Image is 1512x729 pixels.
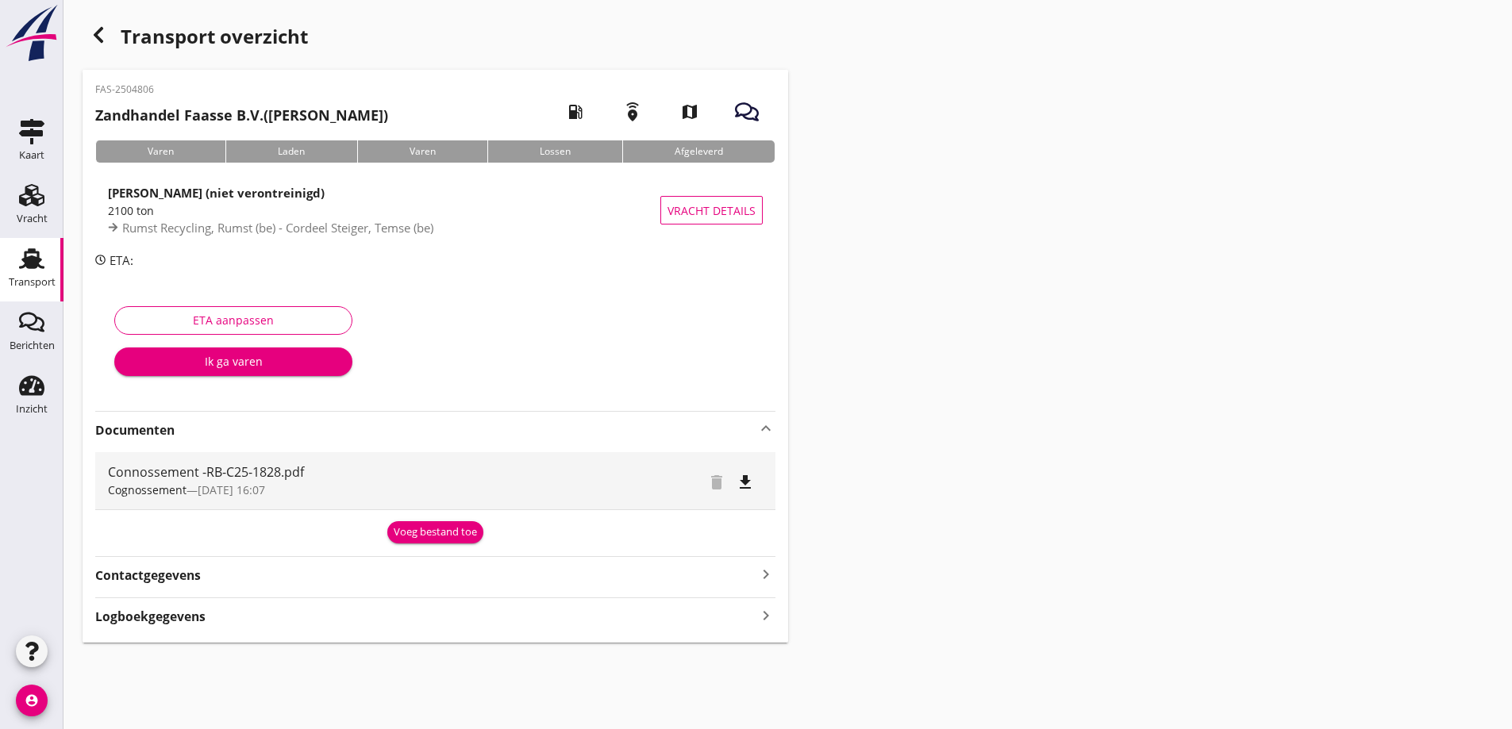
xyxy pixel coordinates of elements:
[122,220,433,236] span: Rumst Recycling, Rumst (be) - Cordeel Steiger, Temse (be)
[610,90,655,134] i: emergency_share
[553,90,598,134] i: local_gas_station
[9,277,56,287] div: Transport
[95,175,775,245] a: [PERSON_NAME] (niet verontreinigd)2100 tonRumst Recycling, Rumst (be) - Cordeel Steiger, Temse (b...
[108,482,601,498] div: —
[10,340,55,351] div: Berichten
[17,213,48,224] div: Vracht
[95,106,264,125] strong: Zandhandel Faasse B.V.
[668,90,712,134] i: map
[394,524,477,540] div: Voeg bestand toe
[16,685,48,716] i: account_circle
[387,521,483,543] button: Voeg bestand toe
[3,4,60,63] img: logo-small.a267ee39.svg
[108,482,187,497] span: Cognossement
[127,353,340,370] div: Ik ga varen
[357,140,487,163] div: Varen
[95,140,225,163] div: Varen
[114,306,352,335] button: ETA aanpassen
[83,19,788,70] h1: Transport overzicht
[95,608,206,626] strong: Logboekgegevens
[16,404,48,414] div: Inzicht
[668,202,756,219] span: Vracht details
[756,563,775,585] i: keyboard_arrow_right
[756,419,775,438] i: keyboard_arrow_up
[108,185,325,201] strong: [PERSON_NAME] (niet verontreinigd)
[660,196,763,224] button: Vracht details
[198,482,265,497] span: [DATE] 16:07
[128,312,339,328] div: ETA aanpassen
[95,421,756,439] strong: Documenten
[114,347,352,376] button: Ik ga varen
[108,202,660,219] div: 2100 ton
[225,140,356,163] div: Laden
[110,252,133,268] span: ETA:
[622,140,775,163] div: Afgeleverd
[108,462,601,482] div: Connossement -RB-C25-1828.pdf
[756,604,775,626] i: keyboard_arrow_right
[19,150,44,160] div: Kaart
[95,82,388,97] p: FAS-2504806
[487,140,622,163] div: Lossen
[95,566,201,585] strong: Contactgegevens
[95,105,388,126] h2: ([PERSON_NAME])
[736,473,755,492] i: file_download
